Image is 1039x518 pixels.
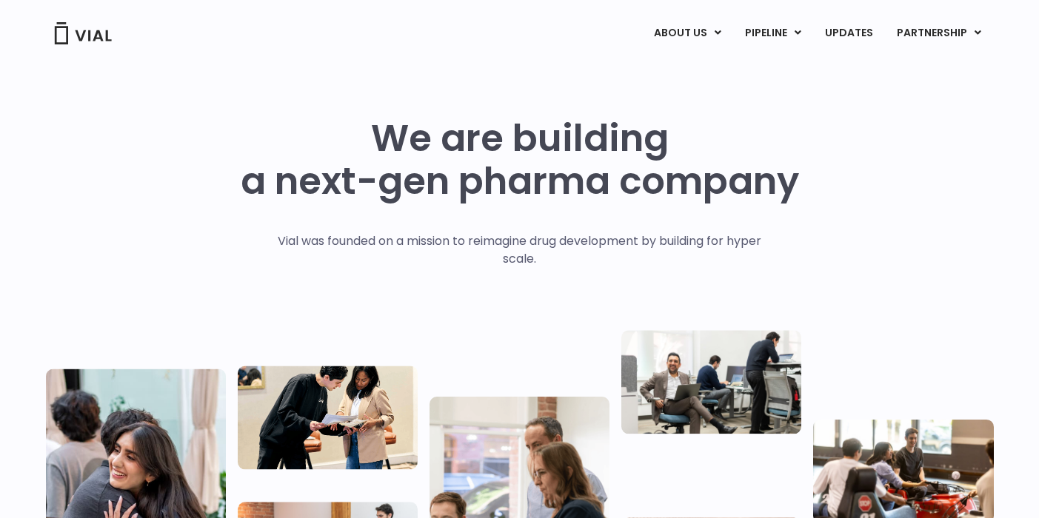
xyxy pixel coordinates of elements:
img: Two people looking at a paper talking. [238,366,418,469]
a: ABOUT USMenu Toggle [642,21,732,46]
a: PARTNERSHIPMenu Toggle [885,21,993,46]
h1: We are building a next-gen pharma company [241,117,799,203]
p: Vial was founded on a mission to reimagine drug development by building for hyper scale. [262,232,777,268]
img: Three people working in an office [621,330,801,434]
a: PIPELINEMenu Toggle [733,21,812,46]
img: Vial Logo [53,22,113,44]
a: UPDATES [813,21,884,46]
